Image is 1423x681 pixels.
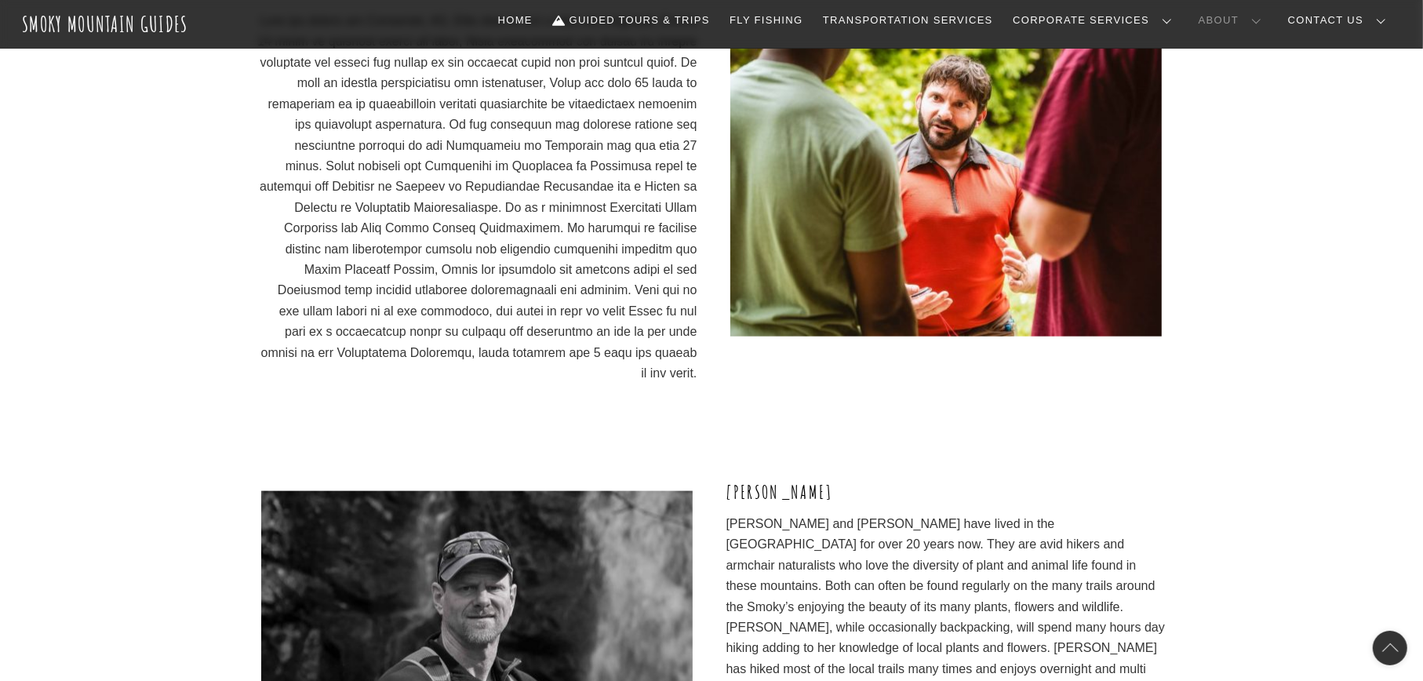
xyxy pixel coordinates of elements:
a: Contact Us [1282,4,1399,37]
p: Lore ips dolors am Consectet, AD, Elits doei te inci u labo etd magnaali. Enima 14 minim ve quisn... [257,11,697,384]
a: Fly Fishing [723,4,809,37]
img: 4TFknCce-min [730,49,1162,337]
a: Transportation Services [817,4,999,37]
h3: [PERSON_NAME] [726,479,1166,504]
a: Corporate Services [1006,4,1185,37]
a: Smoky Mountain Guides [22,11,188,37]
a: Guided Tours & Trips [547,4,716,37]
a: About [1192,4,1274,37]
a: Home [492,4,539,37]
